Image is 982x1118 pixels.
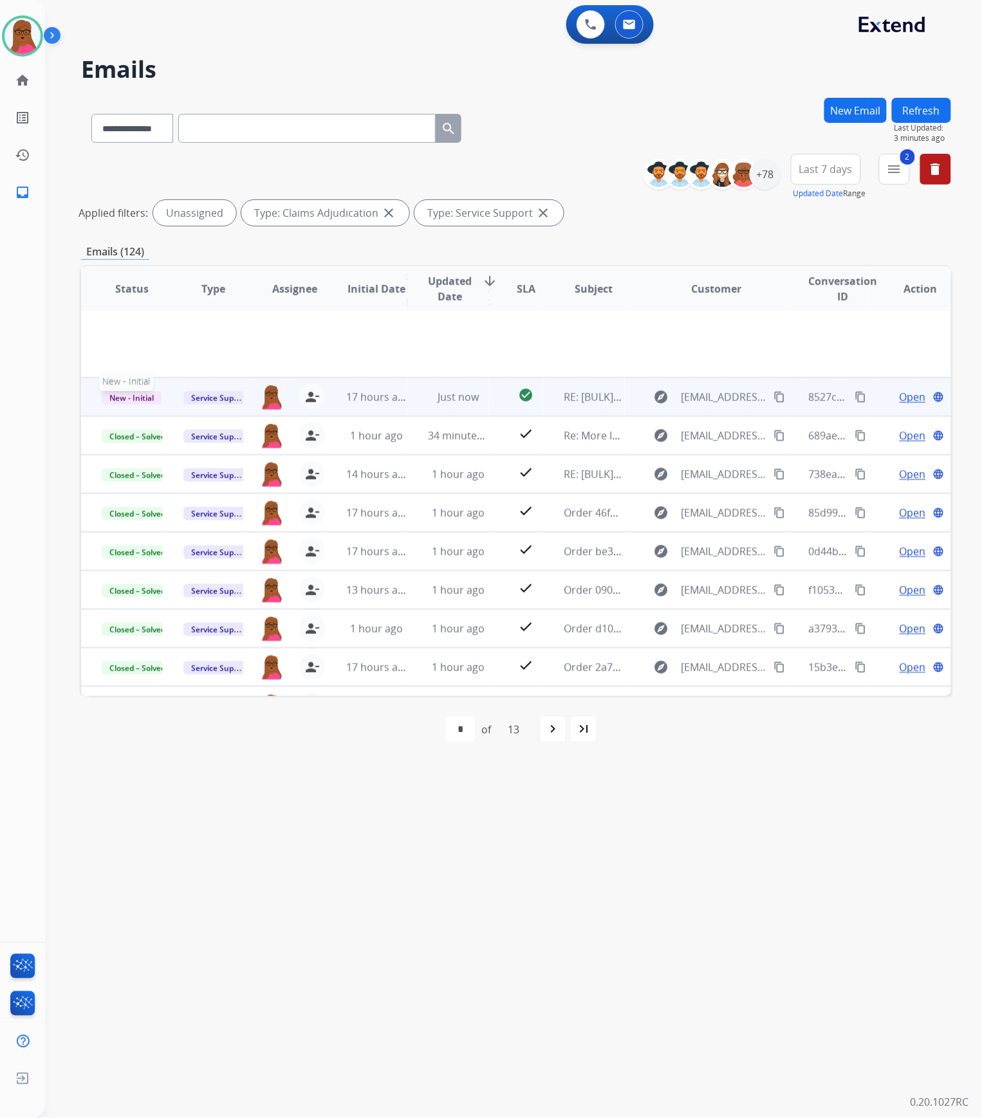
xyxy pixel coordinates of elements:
[259,538,284,564] img: agent-avatar
[774,584,785,596] mat-icon: content_copy
[894,123,951,133] span: Last Updated:
[346,390,410,404] span: 17 hours ago
[681,389,767,405] span: [EMAIL_ADDRESS][DOMAIN_NAME]
[911,1095,969,1110] p: 0.20.1027RC
[183,391,257,405] span: Service Support
[900,544,926,559] span: Open
[518,464,533,480] mat-icon: check
[653,428,669,443] mat-icon: explore
[259,616,284,641] img: agent-avatar
[933,661,945,673] mat-icon: language
[15,73,30,88] mat-icon: home
[681,621,767,636] span: [EMAIL_ADDRESS][DOMAIN_NAME]
[564,544,793,558] span: Order be3848aa-e6ee-4bba-8353-e39f8741e47b
[304,428,320,443] mat-icon: person_remove
[102,468,173,482] span: Closed – Solved
[575,281,613,297] span: Subject
[304,389,320,405] mat-icon: person_remove
[681,466,767,482] span: [EMAIL_ADDRESS][DOMAIN_NAME]
[892,98,951,123] button: Refresh
[681,582,767,598] span: [EMAIL_ADDRESS][DOMAIN_NAME]
[774,661,785,673] mat-icon: content_copy
[855,623,867,634] mat-icon: content_copy
[497,717,530,742] div: 13
[791,154,861,185] button: Last 7 days
[518,387,533,403] mat-icon: check_circle
[869,266,951,311] th: Action
[933,507,945,518] mat-icon: language
[933,430,945,441] mat-icon: language
[15,110,30,125] mat-icon: list_alt
[564,506,792,520] span: Order 46f17eb9-9c58-4e54-9a08-a411ad0b843e
[259,693,284,719] img: agent-avatar
[855,545,867,557] mat-icon: content_copy
[259,384,284,410] img: agent-avatar
[564,390,889,404] span: RE: [BULK] Action required: Extend claim approved for replacement
[774,623,785,634] mat-icon: content_copy
[681,659,767,675] span: [EMAIL_ADDRESS][DOMAIN_NAME]
[438,390,479,404] span: Just now
[535,205,551,221] mat-icon: close
[432,467,485,481] span: 1 hour ago
[564,583,795,597] span: Order 09066782-b266-43d1-bf77-889cbba8b86b
[346,660,410,674] span: 17 hours ago
[482,273,497,289] mat-icon: arrow_downward
[653,466,669,482] mat-icon: explore
[304,544,320,559] mat-icon: person_remove
[774,430,785,441] mat-icon: content_copy
[564,428,948,443] span: Re: More Info Needed: fc62f5b5-f339-40bb-b039-375c35151e89 [PERSON_NAME]
[774,545,785,557] mat-icon: content_copy
[887,161,902,177] mat-icon: menu
[799,167,853,172] span: Last 7 days
[793,188,866,199] span: Range
[808,273,877,304] span: Conversation ID
[183,430,257,443] span: Service Support
[432,583,485,597] span: 1 hour ago
[102,584,173,598] span: Closed – Solved
[183,623,257,636] span: Service Support
[346,583,410,597] span: 13 hours ago
[428,273,472,304] span: Updated Date
[774,468,785,480] mat-icon: content_copy
[518,542,533,557] mat-icon: check
[259,461,284,487] img: agent-avatar
[576,722,591,737] mat-icon: last_page
[259,500,284,526] img: agent-avatar
[900,659,926,675] span: Open
[653,505,669,520] mat-icon: explore
[681,544,767,559] span: [EMAIL_ADDRESS][DOMAIN_NAME]
[201,281,225,297] span: Type
[350,428,403,443] span: 1 hour ago
[900,149,915,165] span: 2
[102,507,173,520] span: Closed – Solved
[750,159,781,190] div: +78
[691,281,741,297] span: Customer
[183,468,257,482] span: Service Support
[653,659,669,675] mat-icon: explore
[79,205,148,221] p: Applied filters:
[347,281,405,297] span: Initial Date
[518,580,533,596] mat-icon: check
[432,621,485,636] span: 1 hour ago
[564,621,790,636] span: Order d10ef786-9d97-4c66-b54a-995499cd50f0
[855,391,867,403] mat-icon: content_copy
[681,428,767,443] span: [EMAIL_ADDRESS][DOMAIN_NAME]
[855,468,867,480] mat-icon: content_copy
[855,430,867,441] mat-icon: content_copy
[653,582,669,598] mat-icon: explore
[894,133,951,143] span: 3 minutes ago
[518,426,533,441] mat-icon: check
[517,281,535,297] span: SLA
[304,505,320,520] mat-icon: person_remove
[183,545,257,559] span: Service Support
[774,507,785,518] mat-icon: content_copy
[900,428,926,443] span: Open
[564,467,889,481] span: RE: [BULK] Action required: Extend claim approved for replacement
[350,621,403,636] span: 1 hour ago
[381,205,396,221] mat-icon: close
[153,200,236,226] div: Unassigned
[793,188,844,199] button: Updated Date
[564,660,790,674] span: Order 2a72f022-cb99-4d57-a30f-e90ba303a487
[304,582,320,598] mat-icon: person_remove
[653,621,669,636] mat-icon: explore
